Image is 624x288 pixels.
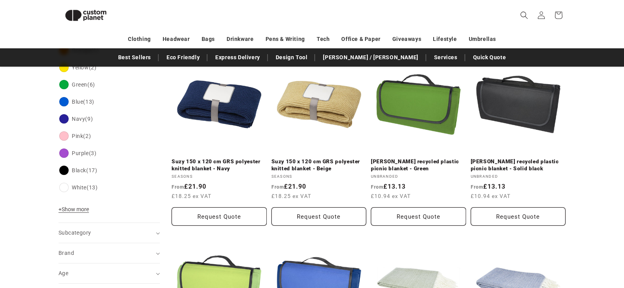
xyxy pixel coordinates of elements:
a: Suzy 150 x 120 cm GRS polyester knitted blanket - Navy [172,158,267,172]
summary: Search [516,7,533,24]
a: Giveaways [392,32,421,46]
a: Drinkware [227,32,253,46]
button: Show more [58,206,91,217]
a: Tech [317,32,330,46]
button: Request Quote [371,207,466,226]
a: [PERSON_NAME] recycled plastic picnic blanket - Solid black [471,158,566,172]
a: Suzy 150 x 120 cm GRS polyester knitted blanket - Beige [271,158,367,172]
img: Custom Planet [58,3,113,28]
summary: Age (0 selected) [58,263,160,283]
a: [PERSON_NAME] recycled plastic picnic blanket - Green [371,158,466,172]
a: Bags [202,32,215,46]
span: + [58,206,62,212]
span: Show more [58,206,89,212]
a: Services [430,51,461,64]
span: Subcategory [58,230,91,236]
a: Lifestyle [433,32,457,46]
span: Brand [58,250,74,256]
a: Headwear [163,32,190,46]
a: Express Delivery [211,51,264,64]
iframe: Chat Widget [494,204,624,288]
button: Request Quote [471,207,566,226]
a: Design Tool [272,51,312,64]
button: Request Quote [271,207,367,226]
a: Eco Friendly [163,51,204,64]
summary: Subcategory (0 selected) [58,223,160,243]
a: Office & Paper [341,32,380,46]
span: Age [58,270,68,276]
button: Request Quote [172,207,267,226]
a: Best Sellers [114,51,155,64]
a: Pens & Writing [266,32,305,46]
a: Clothing [128,32,151,46]
a: [PERSON_NAME] / [PERSON_NAME] [319,51,422,64]
summary: Brand (0 selected) [58,243,160,263]
a: Quick Quote [469,51,510,64]
a: Umbrellas [469,32,496,46]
